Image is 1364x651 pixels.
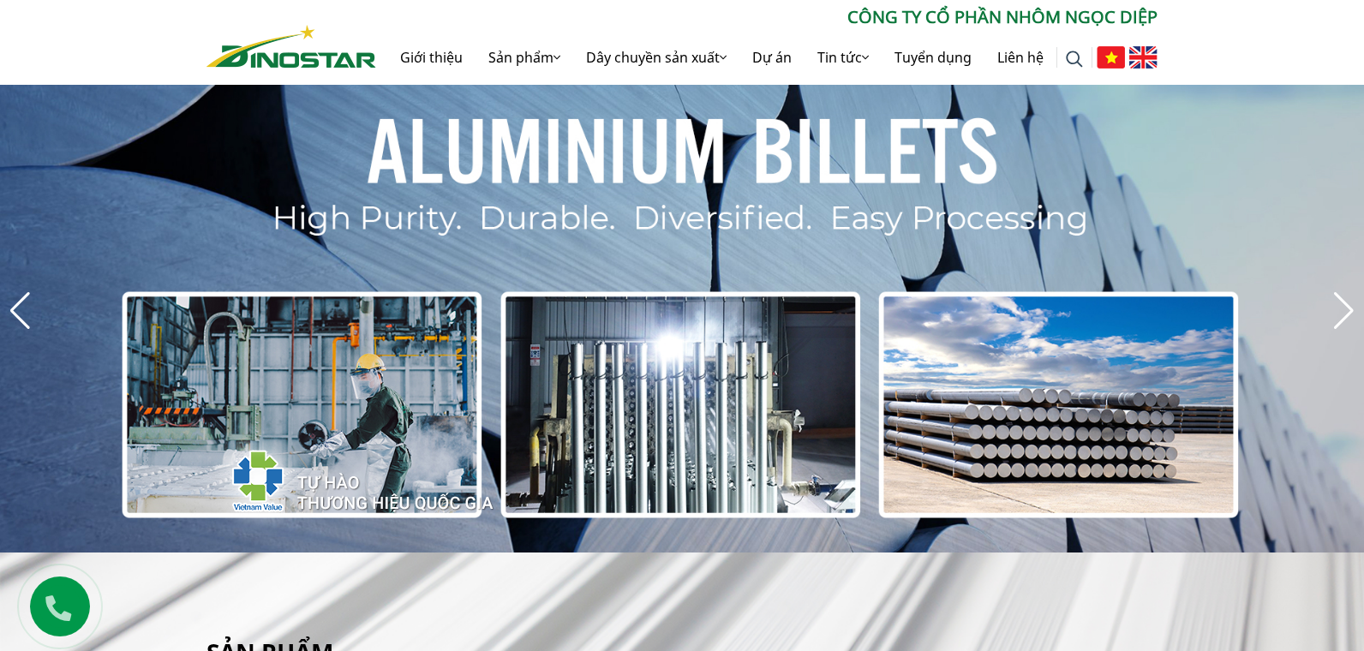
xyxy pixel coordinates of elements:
img: Nhôm Dinostar [206,25,376,68]
p: CÔNG TY CỔ PHẦN NHÔM NGỌC DIỆP [376,4,1158,30]
a: Tin tức [805,30,882,85]
img: Tiếng Việt [1097,46,1125,69]
a: Giới thiệu [387,30,476,85]
img: search [1066,51,1083,68]
a: Dây chuyền sản xuất [573,30,739,85]
a: Dự án [739,30,805,85]
img: English [1129,46,1158,69]
div: Previous slide [9,292,32,330]
a: Nhôm Dinostar [206,21,376,67]
a: Tuyển dụng [882,30,984,85]
img: thqg [181,419,496,535]
a: Sản phẩm [476,30,573,85]
a: Liên hệ [984,30,1056,85]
